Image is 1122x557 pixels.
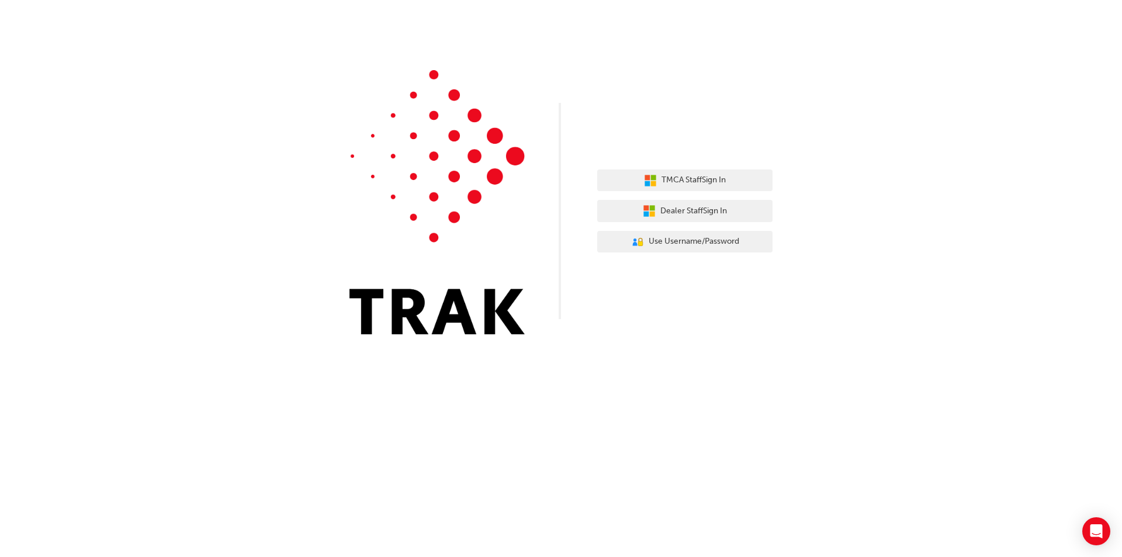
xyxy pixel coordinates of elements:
div: Open Intercom Messenger [1082,517,1110,545]
span: Dealer Staff Sign In [660,205,727,218]
button: TMCA StaffSign In [597,169,773,192]
span: Use Username/Password [649,235,739,248]
button: Use Username/Password [597,231,773,253]
button: Dealer StaffSign In [597,200,773,222]
img: Trak [349,70,525,334]
span: TMCA Staff Sign In [662,174,726,187]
